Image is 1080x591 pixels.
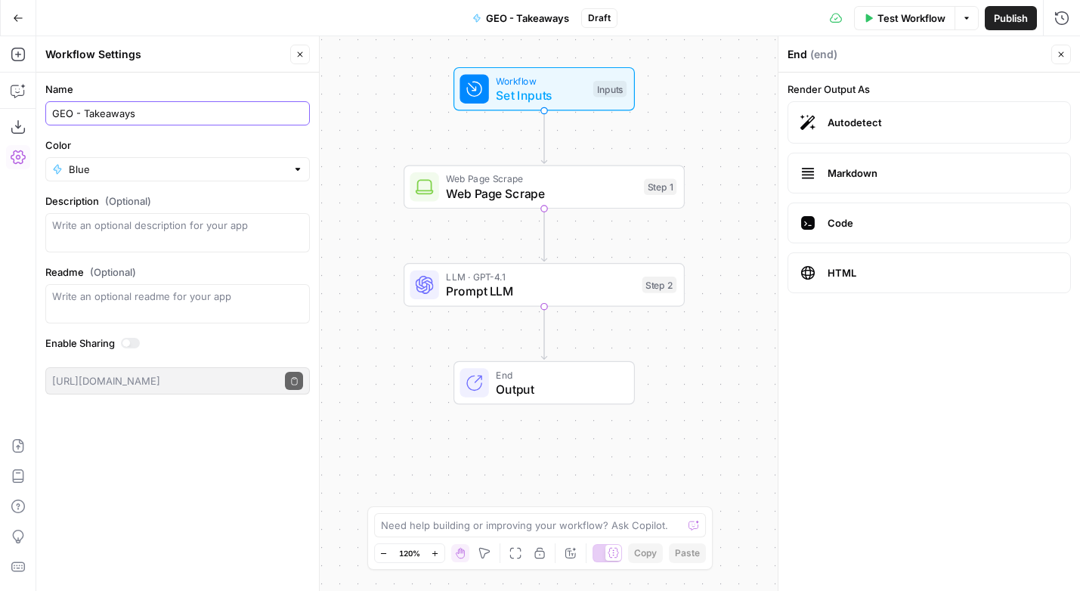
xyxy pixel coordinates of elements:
[45,82,310,97] label: Name
[69,162,286,177] input: Blue
[854,6,955,30] button: Test Workflow
[404,67,685,111] div: WorkflowSet InputsInputs
[588,11,611,25] span: Draft
[642,277,677,293] div: Step 2
[446,270,635,284] span: LLM · GPT-4.1
[828,215,1058,231] span: Code
[463,6,578,30] button: GEO - Takeaways
[496,367,619,382] span: End
[45,138,310,153] label: Color
[541,307,546,360] g: Edge from step_2 to end
[644,179,676,196] div: Step 1
[496,73,586,88] span: Workflow
[105,193,151,209] span: (Optional)
[628,543,663,563] button: Copy
[52,106,303,121] input: Untitled
[810,47,837,62] span: ( end )
[634,546,657,560] span: Copy
[404,166,685,209] div: Web Page ScrapeWeb Page ScrapeStep 1
[828,166,1058,181] span: Markdown
[45,265,310,280] label: Readme
[446,282,635,300] span: Prompt LLM
[669,543,706,563] button: Paste
[496,86,586,104] span: Set Inputs
[828,265,1058,280] span: HTML
[994,11,1028,26] span: Publish
[788,47,1047,62] div: End
[541,111,546,164] g: Edge from start to step_1
[486,11,569,26] span: GEO - Takeaways
[90,265,136,280] span: (Optional)
[985,6,1037,30] button: Publish
[541,209,546,261] g: Edge from step_1 to step_2
[45,336,310,351] label: Enable Sharing
[593,81,627,97] div: Inputs
[446,184,636,203] span: Web Page Scrape
[788,82,1071,97] label: Render Output As
[877,11,945,26] span: Test Workflow
[675,546,700,560] span: Paste
[446,172,636,186] span: Web Page Scrape
[45,193,310,209] label: Description
[404,263,685,307] div: LLM · GPT-4.1Prompt LLMStep 2
[399,547,420,559] span: 120%
[496,380,619,398] span: Output
[404,361,685,405] div: EndOutput
[45,47,286,62] div: Workflow Settings
[828,115,1058,130] span: Autodetect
